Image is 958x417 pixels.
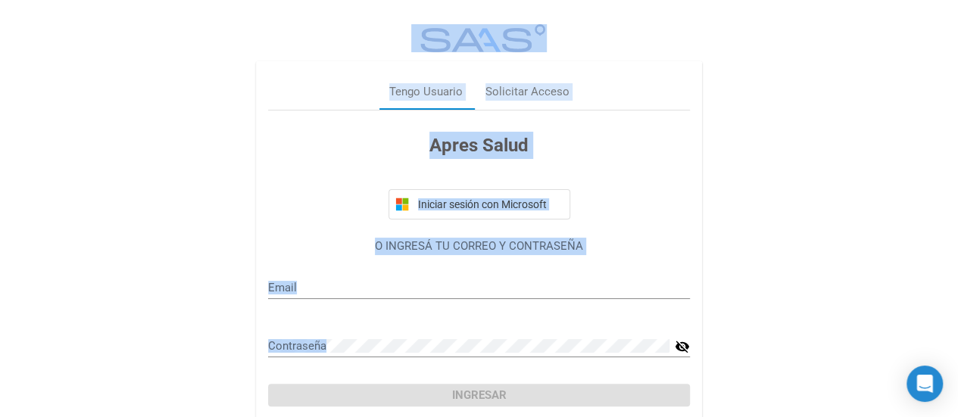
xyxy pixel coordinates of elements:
[485,83,569,101] div: Solicitar Acceso
[268,132,690,159] h3: Apres Salud
[415,198,563,210] span: Iniciar sesión con Microsoft
[675,338,690,356] mat-icon: visibility_off
[268,238,690,255] p: O INGRESÁ TU CORREO Y CONTRASEÑA
[907,366,943,402] div: Open Intercom Messenger
[452,388,507,402] span: Ingresar
[389,83,463,101] div: Tengo Usuario
[389,189,570,219] button: Iniciar sesión con Microsoft
[268,384,690,406] button: Ingresar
